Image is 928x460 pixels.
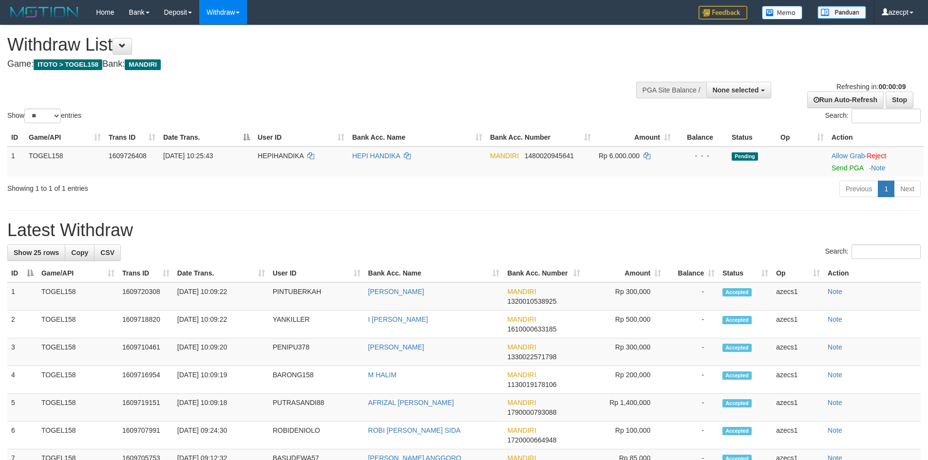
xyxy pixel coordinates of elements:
td: [DATE] 10:09:22 [173,282,269,311]
td: 6 [7,422,38,449]
label: Show entries [7,109,81,123]
a: Stop [886,92,913,108]
th: Balance: activate to sort column ascending [665,264,719,282]
div: - - - [679,151,724,161]
span: Copy 1720000664948 to clipboard [507,436,556,444]
span: ITOTO > TOGEL158 [34,59,102,70]
span: Copy 1790000793088 to clipboard [507,408,556,416]
th: User ID: activate to sort column ascending [254,129,348,147]
td: - [665,311,719,338]
span: MANDIRI [507,371,536,379]
span: MANDIRI [507,343,536,351]
th: Bank Acc. Name: activate to sort column ascending [364,264,504,282]
th: Amount: activate to sort column ascending [595,129,675,147]
img: Feedback.jpg [699,6,747,19]
td: BARONG158 [269,366,364,394]
td: azecs1 [772,282,824,311]
th: Bank Acc. Number: activate to sort column ascending [486,129,595,147]
label: Search: [825,244,921,259]
span: MANDIRI [507,315,536,323]
td: 1 [7,147,25,177]
a: [PERSON_NAME] [368,343,424,351]
span: MANDIRI [507,426,536,434]
span: MANDIRI [125,59,161,70]
a: ROBI [PERSON_NAME] SIDA [368,426,461,434]
span: Copy 1320010538925 to clipboard [507,297,556,305]
td: - [665,338,719,366]
img: panduan.png [817,6,866,19]
span: Copy 1330022571798 to clipboard [507,353,556,361]
td: 1609720308 [118,282,173,311]
a: Note [828,343,842,351]
span: Accepted [722,316,752,324]
span: Pending [732,152,758,161]
td: Rp 100,000 [584,422,665,449]
span: MANDIRI [507,288,536,295]
td: PINTUBERKAH [269,282,364,311]
td: - [665,366,719,394]
a: M HALIM [368,371,397,379]
td: [DATE] 10:09:20 [173,338,269,366]
button: None selected [706,82,771,98]
span: None selected [713,86,759,94]
h1: Withdraw List [7,35,609,55]
th: Game/API: activate to sort column ascending [38,264,118,282]
th: ID [7,129,25,147]
a: Copy [65,244,95,261]
a: Note [828,399,842,406]
a: Note [828,371,842,379]
span: Copy 1610000633185 to clipboard [507,325,556,333]
td: TOGEL158 [38,394,118,422]
td: TOGEL158 [25,147,105,177]
th: Status [728,129,776,147]
th: Op: activate to sort column ascending [772,264,824,282]
td: 3 [7,338,38,366]
span: Accepted [722,427,752,435]
td: TOGEL158 [38,338,118,366]
a: Reject [867,152,886,160]
a: 1 [878,181,894,197]
span: MANDIRI [490,152,519,160]
a: CSV [94,244,121,261]
td: ROBIDENIOLO [269,422,364,449]
td: [DATE] 10:09:22 [173,311,269,338]
th: ID: activate to sort column descending [7,264,38,282]
span: Show 25 rows [14,249,59,257]
span: Accepted [722,288,752,296]
span: HEPIHANDIKA [258,152,303,160]
td: - [665,394,719,422]
td: azecs1 [772,394,824,422]
td: 1609707991 [118,422,173,449]
td: 1609719151 [118,394,173,422]
td: 4 [7,366,38,394]
span: Copy [71,249,88,257]
a: Send PGA [832,164,863,172]
td: PUTRASANDI88 [269,394,364,422]
a: Note [828,426,842,434]
h1: Latest Withdraw [7,221,921,240]
td: Rp 300,000 [584,282,665,311]
div: PGA Site Balance / [636,82,706,98]
h4: Game: Bank: [7,59,609,69]
th: Game/API: activate to sort column ascending [25,129,105,147]
td: 1609716954 [118,366,173,394]
a: Note [828,315,842,323]
th: Trans ID: activate to sort column ascending [105,129,159,147]
a: Run Auto-Refresh [807,92,884,108]
a: Note [828,288,842,295]
td: TOGEL158 [38,282,118,311]
a: AFRIZAL [PERSON_NAME] [368,399,454,406]
th: Bank Acc. Number: activate to sort column ascending [503,264,584,282]
td: YANKILLER [269,311,364,338]
span: Copy 1480020945641 to clipboard [525,152,574,160]
td: Rp 1,400,000 [584,394,665,422]
span: Accepted [722,344,752,352]
td: [DATE] 10:09:19 [173,366,269,394]
a: Note [871,164,886,172]
th: Trans ID: activate to sort column ascending [118,264,173,282]
td: 1609718820 [118,311,173,338]
a: Next [894,181,921,197]
strong: 00:00:09 [878,83,906,91]
th: Amount: activate to sort column ascending [584,264,665,282]
select: Showentries [24,109,61,123]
